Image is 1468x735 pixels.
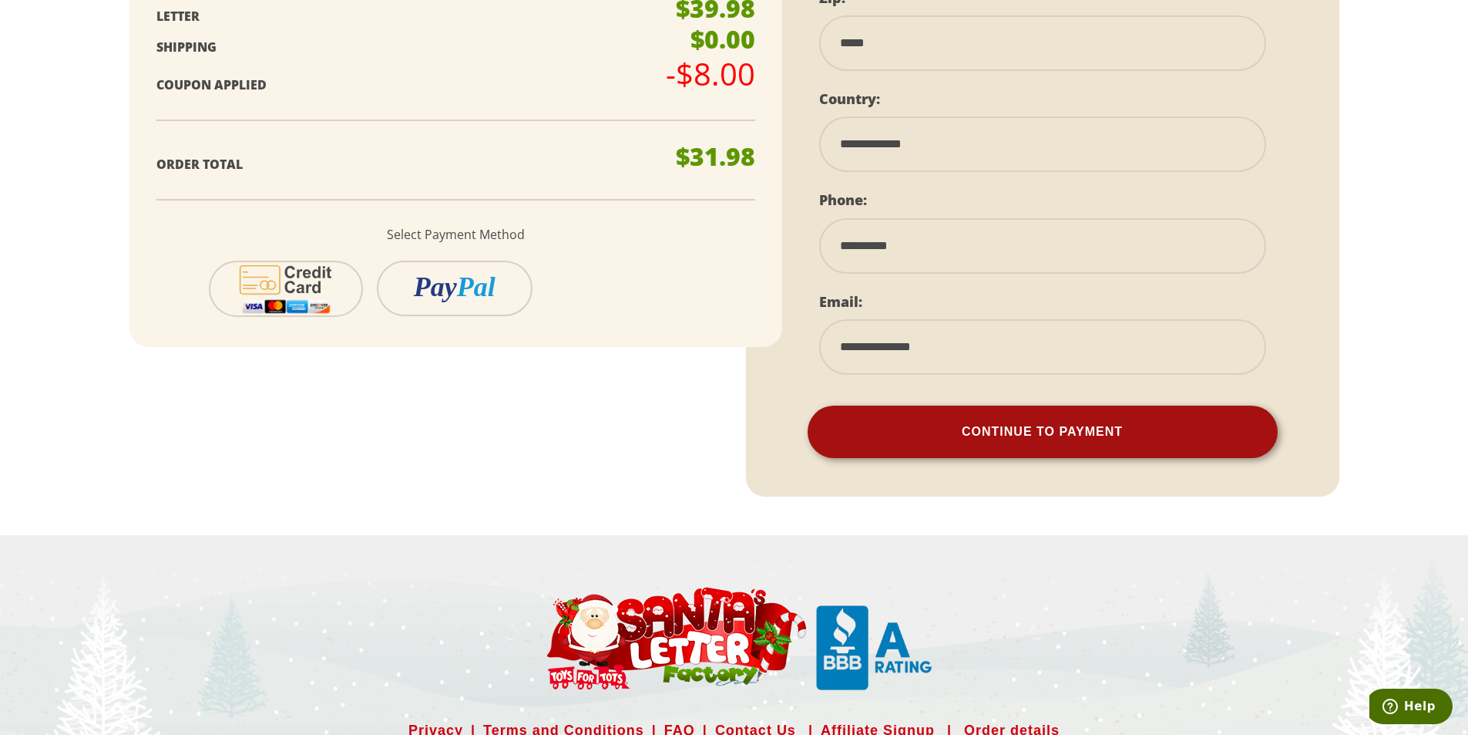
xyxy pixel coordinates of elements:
[819,190,867,209] label: Phone:
[457,271,495,302] i: Pal
[156,74,652,96] p: Coupon Applied
[1369,689,1453,727] iframe: Opens a widget where you can find more information
[377,261,532,316] button: PayPal
[537,585,813,690] img: Santa Letter Small Logo
[666,59,755,89] p: -$8.00
[156,153,652,176] p: Order Total
[819,89,880,108] label: Country:
[156,224,755,246] p: Select Payment Method
[816,605,932,690] img: Santa Letter Small Logo
[819,292,862,311] label: Email:
[156,36,652,59] p: Shipping
[156,5,652,28] p: Letter
[808,406,1278,458] button: Continue To Payment
[676,144,755,169] p: $31.98
[690,27,755,52] p: $0.00
[414,271,457,302] i: Pay
[230,262,343,315] img: cc-icon-2.svg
